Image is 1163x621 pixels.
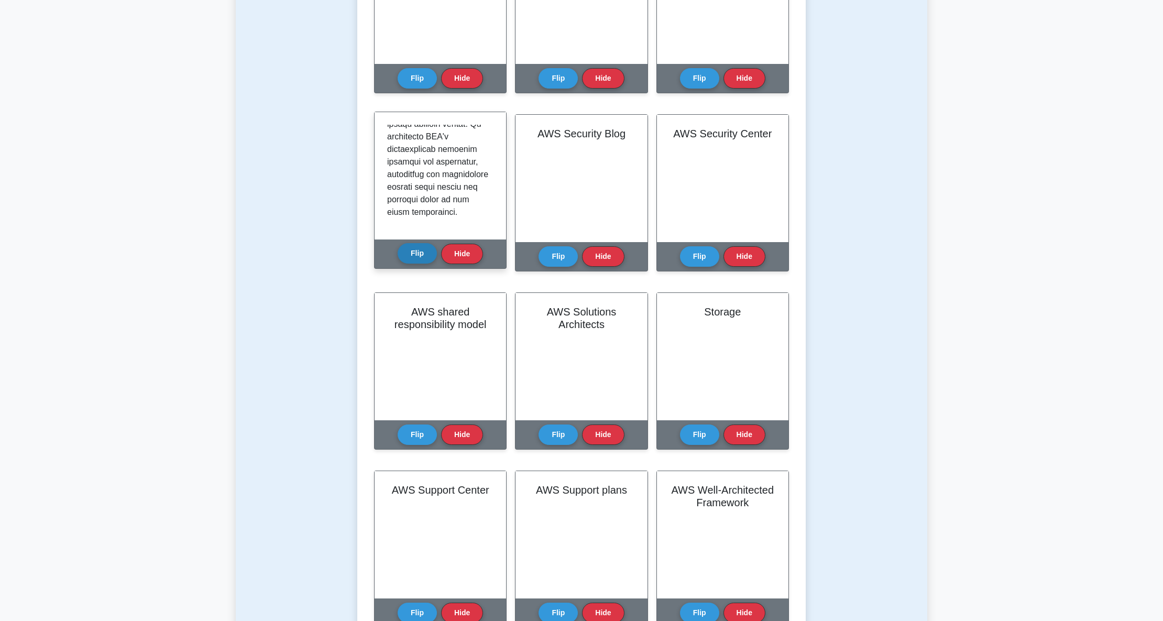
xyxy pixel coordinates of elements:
[680,68,719,89] button: Flip
[398,424,437,445] button: Flip
[387,484,493,496] h2: AWS Support Center
[582,68,624,89] button: Hide
[398,243,437,264] button: Flip
[539,246,578,267] button: Flip
[528,127,634,140] h2: AWS Security Blog
[723,424,765,445] button: Hide
[528,306,634,331] h2: AWS Solutions Architects
[670,306,776,318] h2: Storage
[441,424,483,445] button: Hide
[582,424,624,445] button: Hide
[723,246,765,267] button: Hide
[680,246,719,267] button: Flip
[441,244,483,264] button: Hide
[723,68,765,89] button: Hide
[680,424,719,445] button: Flip
[539,424,578,445] button: Flip
[387,306,493,331] h2: AWS shared responsibility model
[582,246,624,267] button: Hide
[528,484,634,496] h2: AWS Support plans
[670,127,776,140] h2: AWS Security Center
[398,68,437,89] button: Flip
[539,68,578,89] button: Flip
[670,484,776,509] h2: AWS Well-Architected Framework
[441,68,483,89] button: Hide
